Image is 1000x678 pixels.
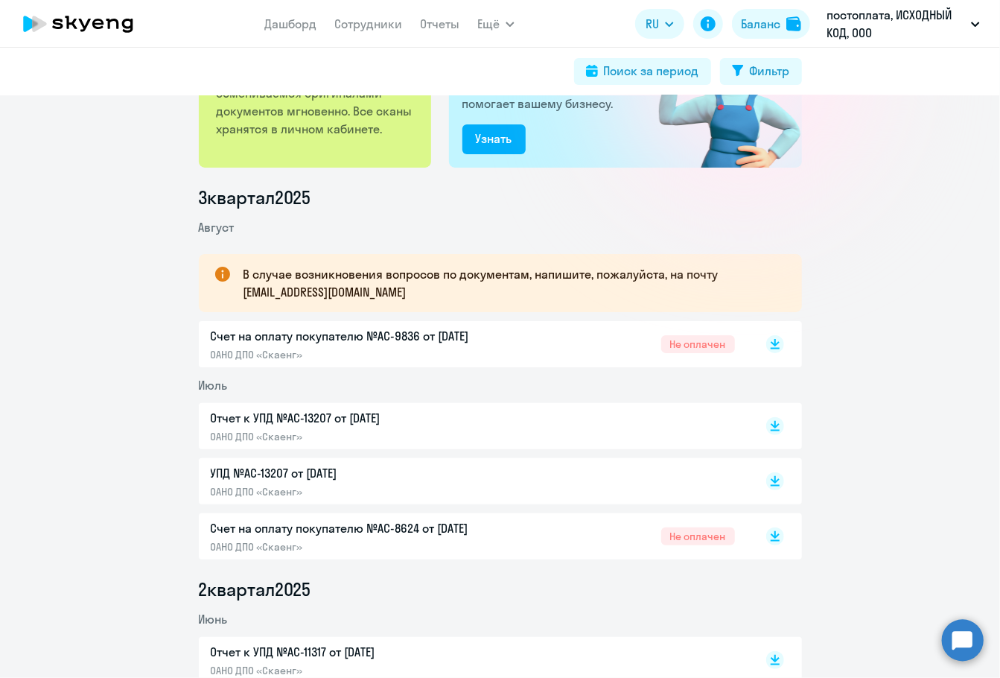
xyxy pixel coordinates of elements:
span: Ещё [477,15,500,33]
a: Отчет к УПД №AC-11317 от [DATE]ОАНО ДПО «Скаенг» [211,643,735,677]
p: Отчет к УПД №AC-11317 от [DATE] [211,643,523,661]
button: постоплата, ИСХОДНЫЙ КОД, ООО [819,6,987,42]
p: Работаем с Вами по ЭДО, где обмениваемся оригиналами документов мгновенно. Все сканы хранятся в л... [217,66,415,138]
a: Отчеты [420,16,459,31]
button: Ещё [477,9,515,39]
a: Счет на оплату покупателю №AC-9836 от [DATE]ОАНО ДПО «Скаенг»Не оплачен [211,327,735,361]
span: Июнь [199,612,228,627]
button: RU [635,9,684,39]
p: ОАНО ДПО «Скаенг» [211,540,523,554]
p: В случае возникновения вопросов по документам, напишите, пожалуйста, на почту [EMAIL_ADDRESS][DOM... [243,265,775,301]
button: Узнать [462,124,526,154]
p: ОАНО ДПО «Скаенг» [211,485,523,498]
span: Не оплачен [661,335,735,353]
p: постоплата, ИСХОДНЫЙ КОД, ООО [827,6,965,42]
p: УПД №AC-13207 от [DATE] [211,464,523,482]
img: balance [786,16,801,31]
li: 2 квартал 2025 [199,577,802,601]
a: УПД №AC-13207 от [DATE]ОАНО ДПО «Скаенг» [211,464,735,498]
a: Счет на оплату покупателю №AC-8624 от [DATE]ОАНО ДПО «Скаенг»Не оплачен [211,519,735,554]
span: Не оплачен [661,527,735,545]
a: Сотрудники [334,16,402,31]
a: Дашборд [264,16,316,31]
span: Август [199,220,235,235]
p: ОАНО ДПО «Скаенг» [211,430,523,443]
div: Узнать [476,130,512,148]
span: Июль [199,378,228,393]
p: Отчет к УПД №AC-13207 от [DATE] [211,409,523,427]
p: Счет на оплату покупателю №AC-8624 от [DATE] [211,519,523,537]
p: ОАНО ДПО «Скаенг» [211,664,523,677]
div: Фильтр [750,62,790,80]
div: Поиск за период [604,62,699,80]
p: Счет на оплату покупателю №AC-9836 от [DATE] [211,327,523,345]
a: Отчет к УПД №AC-13207 от [DATE]ОАНО ДПО «Скаенг» [211,409,735,443]
button: Поиск за период [574,58,711,85]
div: Баланс [741,15,780,33]
p: ОАНО ДПО «Скаенг» [211,348,523,361]
button: Балансbalance [732,9,810,39]
button: Фильтр [720,58,802,85]
li: 3 квартал 2025 [199,186,802,209]
span: RU [646,15,659,33]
